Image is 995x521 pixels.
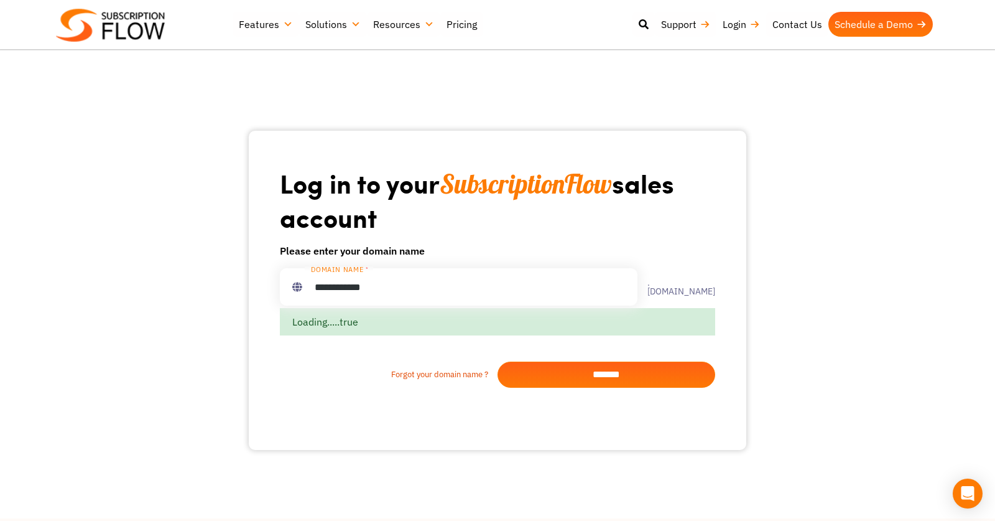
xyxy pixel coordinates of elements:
[367,12,440,37] a: Resources
[828,12,933,37] a: Schedule a Demo
[280,167,715,233] h1: Log in to your sales account
[766,12,828,37] a: Contact Us
[953,479,983,509] div: Open Intercom Messenger
[440,167,612,200] span: SubscriptionFlow
[56,9,165,42] img: Subscriptionflow
[233,12,299,37] a: Features
[280,368,497,381] a: Forgot your domain name ?
[637,278,715,296] label: .[DOMAIN_NAME]
[280,243,715,258] h6: Please enter your domain name
[440,12,483,37] a: Pricing
[655,12,716,37] a: Support
[299,12,367,37] a: Solutions
[280,308,715,336] div: Loading.....true
[716,12,766,37] a: Login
